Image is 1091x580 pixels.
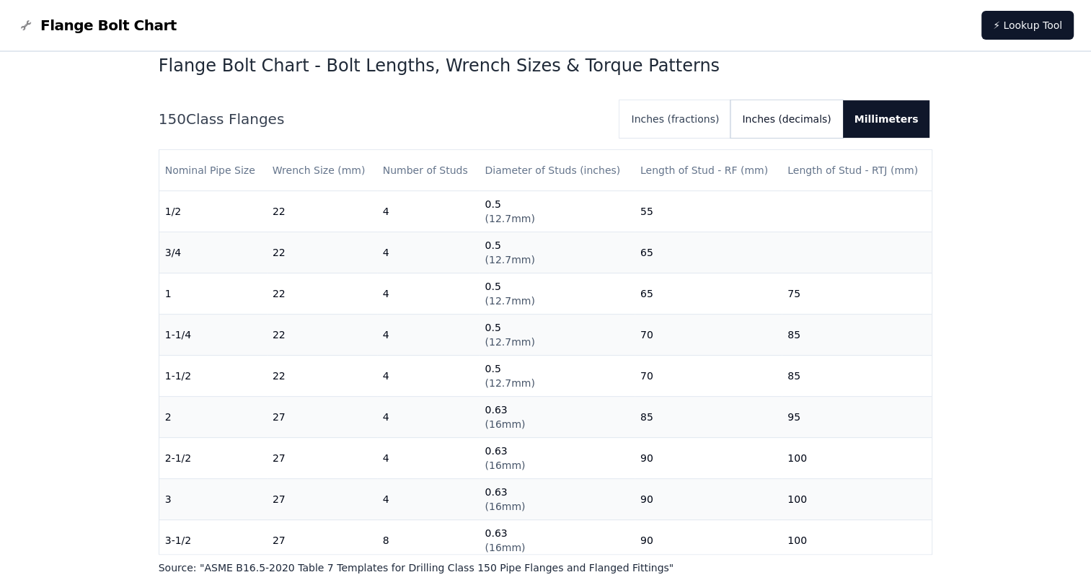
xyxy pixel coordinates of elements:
[782,479,932,520] td: 100
[635,273,782,315] td: 65
[377,232,480,273] td: 4
[782,438,932,479] td: 100
[782,273,932,315] td: 75
[159,438,267,479] td: 2-1/2
[635,191,782,232] td: 55
[479,438,634,479] td: 0.63
[485,460,525,471] span: ( 16mm )
[377,520,480,561] td: 8
[479,273,634,315] td: 0.5
[479,520,634,561] td: 0.63
[479,232,634,273] td: 0.5
[159,54,933,77] h1: Flange Bolt Chart - Bolt Lengths, Wrench Sizes & Torque Patterns
[479,479,634,520] td: 0.63
[159,273,267,315] td: 1
[485,418,525,430] span: ( 16mm )
[267,273,377,315] td: 22
[635,397,782,438] td: 85
[159,315,267,356] td: 1-1/4
[782,520,932,561] td: 100
[635,520,782,561] td: 90
[782,150,932,191] th: Length of Stud - RTJ (mm)
[635,438,782,479] td: 90
[485,213,534,224] span: ( 12.7mm )
[159,109,609,129] h2: 150 Class Flanges
[479,397,634,438] td: 0.63
[377,397,480,438] td: 4
[377,356,480,397] td: 4
[635,150,782,191] th: Length of Stud - RF (mm)
[485,254,534,265] span: ( 12.7mm )
[479,315,634,356] td: 0.5
[377,315,480,356] td: 4
[782,397,932,438] td: 95
[159,150,267,191] th: Nominal Pipe Size
[267,315,377,356] td: 22
[267,356,377,397] td: 22
[730,100,842,138] button: Inches (decimals)
[159,561,933,575] p: Source: " ASME B16.5-2020 Table 7 Templates for Drilling Class 150 Pipe Flanges and Flanged Fitti...
[17,17,35,34] img: Flange Bolt Chart Logo
[267,150,377,191] th: Wrench Size (mm)
[377,479,480,520] td: 4
[159,356,267,397] td: 1-1/2
[479,191,634,232] td: 0.5
[981,11,1074,40] a: ⚡ Lookup Tool
[159,479,267,520] td: 3
[267,438,377,479] td: 27
[635,479,782,520] td: 90
[782,315,932,356] td: 85
[635,315,782,356] td: 70
[619,100,730,138] button: Inches (fractions)
[377,150,480,191] th: Number of Studs
[635,356,782,397] td: 70
[267,479,377,520] td: 27
[377,191,480,232] td: 4
[267,397,377,438] td: 27
[377,273,480,315] td: 4
[635,232,782,273] td: 65
[377,438,480,479] td: 4
[485,295,534,307] span: ( 12.7mm )
[267,232,377,273] td: 22
[843,100,930,138] button: Millimeters
[782,356,932,397] td: 85
[479,150,634,191] th: Diameter of Studs (inches)
[159,397,267,438] td: 2
[485,336,534,348] span: ( 12.7mm )
[485,542,525,553] span: ( 16mm )
[479,356,634,397] td: 0.5
[267,520,377,561] td: 27
[159,191,267,232] td: 1/2
[40,15,177,35] span: Flange Bolt Chart
[159,520,267,561] td: 3-1/2
[159,232,267,273] td: 3/4
[267,191,377,232] td: 22
[485,501,525,512] span: ( 16mm )
[485,377,534,389] span: ( 12.7mm )
[17,15,177,35] a: Flange Bolt Chart LogoFlange Bolt Chart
